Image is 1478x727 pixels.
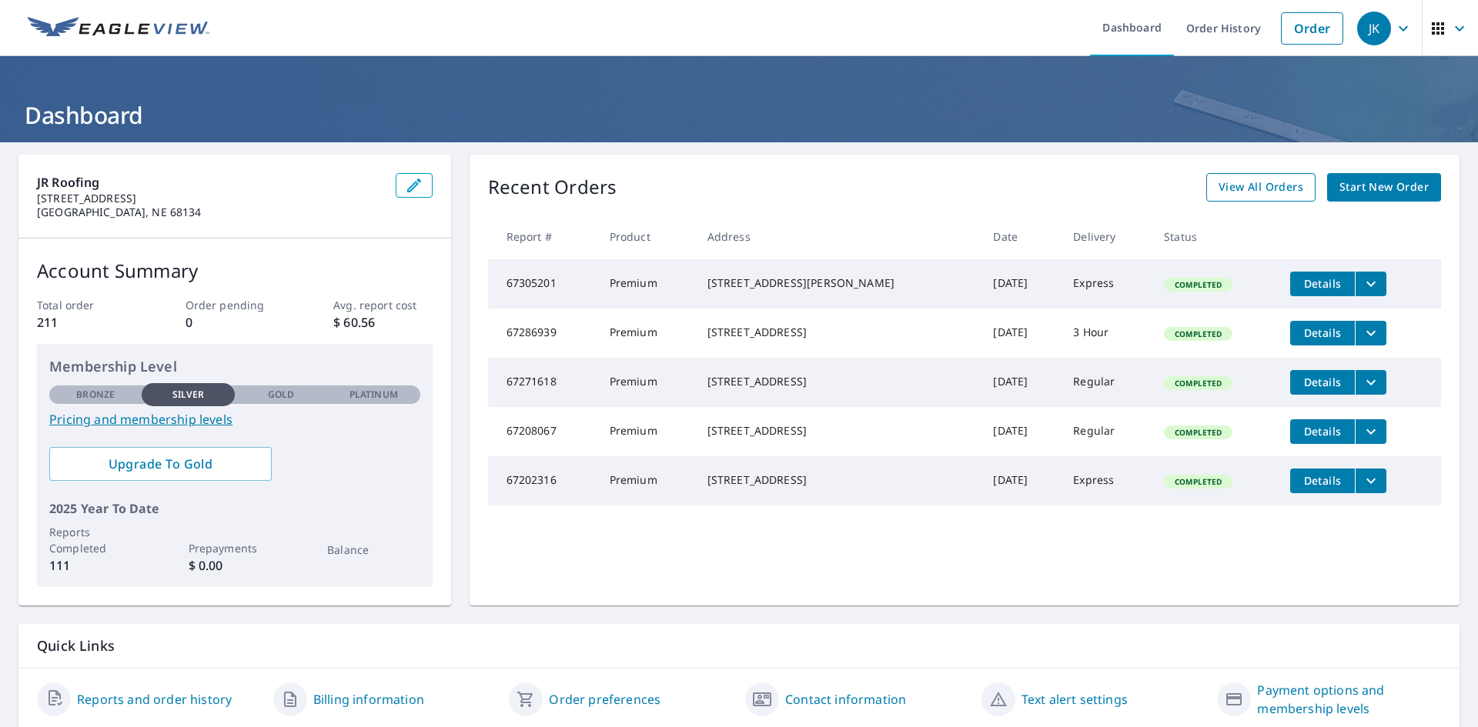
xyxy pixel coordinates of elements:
[707,275,969,291] div: [STREET_ADDRESS][PERSON_NAME]
[785,690,906,709] a: Contact information
[1299,424,1346,439] span: Details
[981,259,1061,308] td: [DATE]
[172,388,205,402] p: Silver
[1061,358,1152,407] td: Regular
[1206,173,1316,202] a: View All Orders
[707,423,969,439] div: [STREET_ADDRESS]
[1165,476,1231,487] span: Completed
[1165,279,1231,290] span: Completed
[707,374,969,389] div: [STREET_ADDRESS]
[1290,419,1355,444] button: detailsBtn-67208067
[49,356,420,377] p: Membership Level
[488,456,597,505] td: 67202316
[597,456,695,505] td: Premium
[488,173,617,202] p: Recent Orders
[488,214,597,259] th: Report #
[1355,419,1386,444] button: filesDropdownBtn-67208067
[313,690,424,709] a: Billing information
[1299,325,1346,340] span: Details
[597,214,695,259] th: Product
[1257,681,1441,718] a: Payment options and membership levels
[1290,321,1355,345] button: detailsBtn-67286939
[597,407,695,456] td: Premium
[1355,272,1386,296] button: filesDropdownBtn-67305201
[62,455,259,472] span: Upgrade To Gold
[37,636,1441,655] p: Quick Links
[49,410,420,429] a: Pricing and membership levels
[1339,178,1429,197] span: Start New Order
[18,99,1460,131] h1: Dashboard
[327,542,420,558] p: Balance
[49,499,420,518] p: 2025 Year To Date
[1165,328,1231,339] span: Completed
[186,313,284,332] p: 0
[1355,321,1386,345] button: filesDropdownBtn-67286939
[186,297,284,313] p: Order pending
[37,173,383,192] p: JR Roofing
[488,358,597,407] td: 67271618
[1022,690,1128,709] a: Text alert settings
[189,556,281,575] p: $ 0.00
[981,456,1061,505] td: [DATE]
[37,297,135,313] p: Total order
[49,524,142,556] p: Reports Completed
[1061,259,1152,308] td: Express
[488,308,597,358] td: 67286939
[1290,370,1355,395] button: detailsBtn-67271618
[1355,370,1386,395] button: filesDropdownBtn-67271618
[268,388,294,402] p: Gold
[37,257,433,285] p: Account Summary
[28,17,209,40] img: EV Logo
[707,472,969,488] div: [STREET_ADDRESS]
[1355,469,1386,493] button: filesDropdownBtn-67202316
[597,358,695,407] td: Premium
[981,407,1061,456] td: [DATE]
[333,297,432,313] p: Avg. report cost
[597,308,695,358] td: Premium
[37,205,383,219] p: [GEOGRAPHIC_DATA], NE 68134
[1165,427,1231,438] span: Completed
[1061,214,1152,259] th: Delivery
[1357,12,1391,45] div: JK
[37,313,135,332] p: 211
[1290,272,1355,296] button: detailsBtn-67305201
[37,192,383,205] p: [STREET_ADDRESS]
[1281,12,1343,45] a: Order
[1299,473,1346,488] span: Details
[77,690,232,709] a: Reports and order history
[1290,469,1355,493] button: detailsBtn-67202316
[1219,178,1303,197] span: View All Orders
[1061,308,1152,358] td: 3 Hour
[1299,276,1346,291] span: Details
[981,308,1061,358] td: [DATE]
[1165,378,1231,389] span: Completed
[488,407,597,456] td: 67208067
[349,388,398,402] p: Platinum
[1152,214,1278,259] th: Status
[695,214,981,259] th: Address
[189,540,281,556] p: Prepayments
[981,358,1061,407] td: [DATE]
[333,313,432,332] p: $ 60.56
[1061,456,1152,505] td: Express
[981,214,1061,259] th: Date
[1299,375,1346,389] span: Details
[707,325,969,340] div: [STREET_ADDRESS]
[488,259,597,308] td: 67305201
[1061,407,1152,456] td: Regular
[549,690,660,709] a: Order preferences
[49,447,272,481] a: Upgrade To Gold
[1327,173,1441,202] a: Start New Order
[49,556,142,575] p: 111
[76,388,115,402] p: Bronze
[597,259,695,308] td: Premium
